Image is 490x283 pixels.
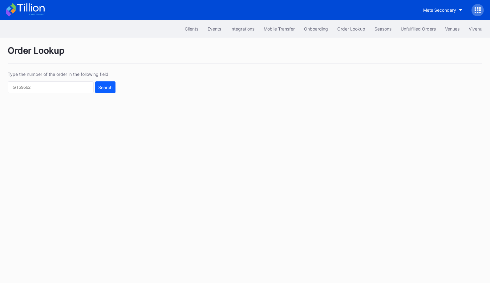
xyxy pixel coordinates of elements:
[419,4,467,16] button: Mets Secondary
[299,23,333,35] button: Onboarding
[259,23,299,35] button: Mobile Transfer
[440,23,464,35] button: Venues
[208,26,221,31] div: Events
[370,23,396,35] button: Seasons
[396,23,440,35] button: Unfulfilled Orders
[185,26,198,31] div: Clients
[180,23,203,35] button: Clients
[8,81,94,93] input: GT59662
[230,26,254,31] div: Integrations
[469,26,482,31] div: Vivenu
[226,23,259,35] button: Integrations
[464,23,487,35] button: Vivenu
[423,7,456,13] div: Mets Secondary
[264,26,295,31] div: Mobile Transfer
[304,26,328,31] div: Onboarding
[95,81,115,93] button: Search
[445,26,460,31] div: Venues
[333,23,370,35] button: Order Lookup
[98,85,112,90] div: Search
[337,26,365,31] div: Order Lookup
[8,72,115,77] div: Type the number of the order in the following field
[375,26,391,31] div: Seasons
[203,23,226,35] button: Events
[8,45,482,64] div: Order Lookup
[401,26,436,31] div: Unfulfilled Orders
